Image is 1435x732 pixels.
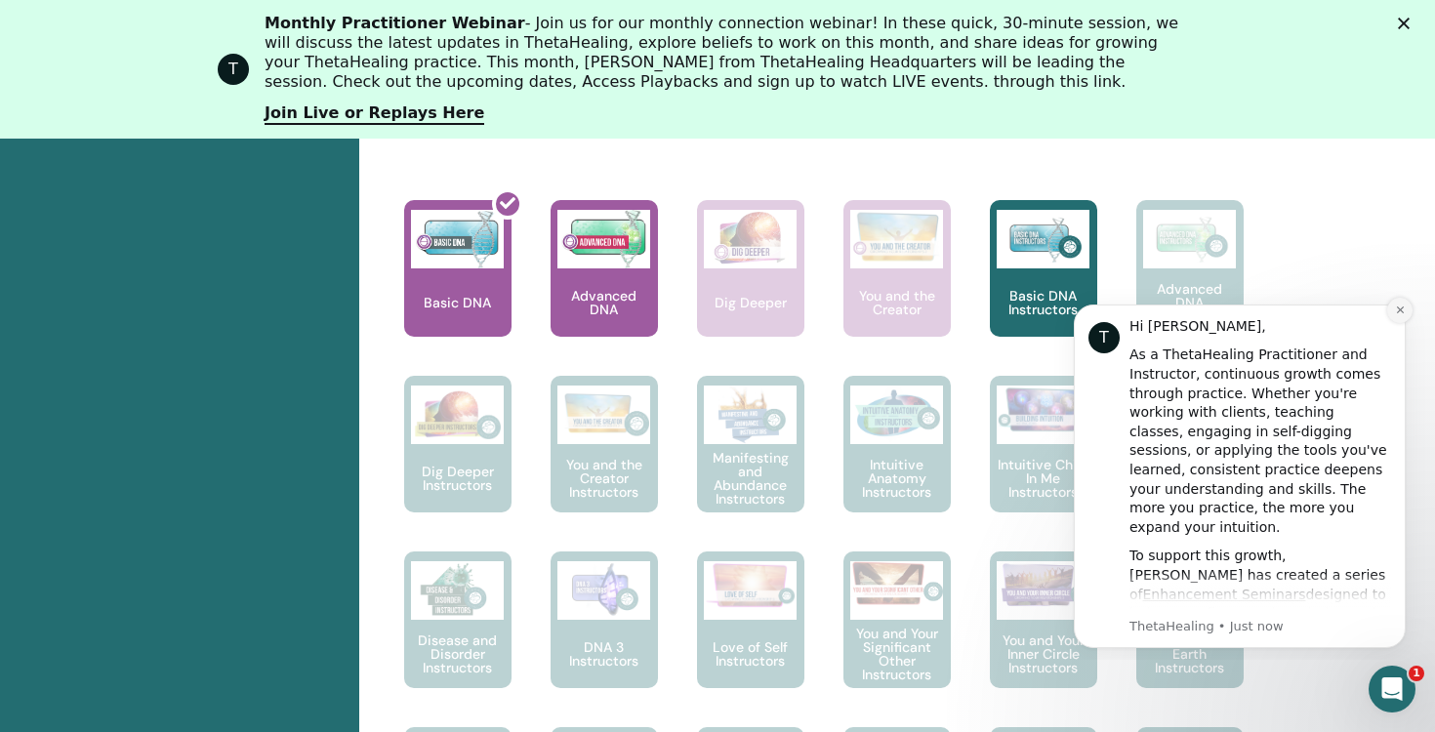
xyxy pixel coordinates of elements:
a: You and Your Significant Other Instructors You and Your Significant Other Instructors [843,551,951,727]
img: Manifesting and Abundance Instructors [704,386,797,444]
img: Intuitive Anatomy Instructors [850,386,943,444]
a: Dig Deeper Dig Deeper [697,200,804,376]
p: Disease and Disorder Instructors [404,633,512,674]
div: To support this growth, [PERSON_NAME] has created a series of designed to help you refine your kn... [85,260,347,470]
a: Intuitive Anatomy Instructors Intuitive Anatomy Instructors [843,376,951,551]
p: Intuitive Child In Me Instructors [990,458,1097,499]
a: Enhancement Seminars [99,300,262,315]
img: Basic DNA [411,210,504,268]
a: Advanced DNA Instructors Advanced DNA Instructors [1136,200,1244,376]
p: Dig Deeper Instructors [404,465,512,492]
div: Close [1398,18,1417,29]
p: Love of Self Instructors [697,640,804,668]
p: DNA 3 Instructors [551,640,658,668]
img: Basic DNA Instructors [997,210,1089,268]
img: You and the Creator [850,210,943,264]
p: You and Your Inner Circle Instructors [990,633,1097,674]
a: Intuitive Child In Me Instructors Intuitive Child In Me Instructors [990,376,1097,551]
p: Dig Deeper [707,296,795,309]
img: Advanced DNA Instructors [1143,210,1236,268]
a: Join Live or Replays Here [265,103,484,125]
a: Basic DNA Instructors Basic DNA Instructors [990,200,1097,376]
b: Monthly Practitioner Webinar [265,14,525,32]
iframe: Intercom live chat [1369,666,1415,712]
p: Manifesting and Abundance Instructors [697,451,804,506]
img: Dig Deeper Instructors [411,386,504,444]
p: You and the Earth Instructors [1136,633,1244,674]
a: You and the Creator Instructors You and the Creator Instructors [551,376,658,551]
img: Intuitive Child In Me Instructors [997,386,1089,433]
img: Disease and Disorder Instructors [411,561,504,620]
img: Advanced DNA [557,210,650,268]
div: - Join us for our monthly connection webinar! In these quick, 30-minute session, we will discuss ... [265,14,1186,92]
a: Disease and Disorder Instructors Disease and Disorder Instructors [404,551,512,727]
img: You and the Creator Instructors [557,386,650,444]
p: You and Your Significant Other Instructors [843,627,951,681]
p: Advanced DNA [551,289,658,316]
iframe: Intercom notifications message [1045,287,1435,660]
span: 1 [1409,666,1424,681]
p: Basic DNA Instructors [990,289,1097,316]
img: You and Your Significant Other Instructors [850,561,943,605]
a: Dig Deeper Instructors Dig Deeper Instructors [404,376,512,551]
a: Basic DNA Basic DNA [404,200,512,376]
button: Dismiss notification [343,11,368,36]
a: Love of Self Instructors Love of Self Instructors [697,551,804,727]
img: You and Your Inner Circle Instructors [997,561,1089,608]
p: Intuitive Anatomy Instructors [843,458,951,499]
a: You and Your Inner Circle Instructors You and Your Inner Circle Instructors [990,551,1097,727]
p: You and the Creator [843,289,951,316]
a: Advanced DNA Advanced DNA [551,200,658,376]
a: You and the Creator You and the Creator [843,200,951,376]
p: Message from ThetaHealing, sent Just now [85,331,347,348]
p: You and the Creator Instructors [551,458,658,499]
a: Manifesting and Abundance Instructors Manifesting and Abundance Instructors [697,376,804,551]
div: Profile image for ThetaHealing [218,54,249,85]
p: Advanced DNA Instructors [1136,282,1244,323]
img: Dig Deeper [704,210,797,268]
a: DNA 3 Instructors DNA 3 Instructors [551,551,658,727]
img: DNA 3 Instructors [557,561,650,620]
img: Love of Self Instructors [704,561,797,609]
